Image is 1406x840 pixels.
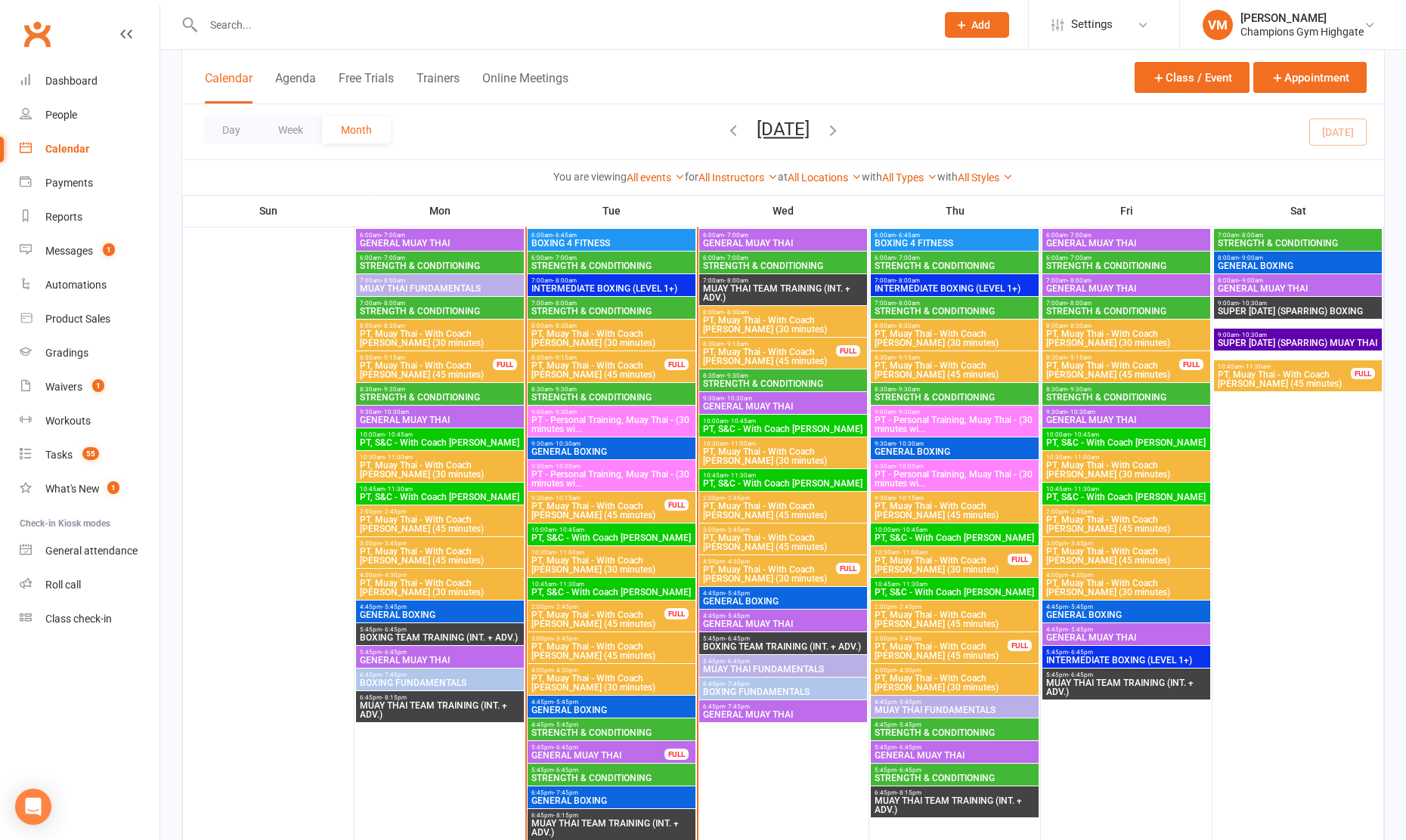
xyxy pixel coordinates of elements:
[359,284,521,293] span: MUAY THAI FUNDAMENTALS
[1067,386,1092,393] span: - 9:30am
[553,440,581,447] span: - 10:30am
[725,495,750,502] span: - 2:45pm
[896,277,920,284] span: - 8:00am
[874,239,1036,248] span: BOXING 4 FITNESS
[553,323,577,329] span: - 8:30am
[702,395,864,402] span: 9:30am
[531,533,692,542] span: PT, S&C - With Coach [PERSON_NAME]
[958,171,1013,184] a: All Styles
[1351,368,1375,379] div: FULL
[553,277,577,284] span: - 8:00am
[1045,486,1207,493] span: 10:45am
[1045,540,1207,547] span: 3:00pm
[531,415,692,434] span: PT - Personal Training, Muay Thai - (30 minutes wi...
[1045,409,1207,415] span: 9:30am
[45,143,89,155] div: Calendar
[92,379,104,392] span: 1
[1067,323,1092,329] span: - 8:30am
[381,409,409,415] span: - 10:30am
[1217,284,1379,293] span: GENERAL MUAY THAI
[526,195,698,227] th: Tue
[553,463,581,470] span: - 10:00am
[20,200,159,234] a: Reports
[1067,354,1092,361] span: - 9:15am
[896,440,924,447] span: - 10:30am
[531,323,692,329] span: 8:00am
[1067,232,1092,239] span: - 7:00am
[664,499,689,511] div: FULL
[1045,386,1207,393] span: 8:30am
[874,323,1036,329] span: 8:00am
[1217,239,1379,248] span: STRENGTH & CONDITIONING
[359,415,521,425] span: GENERAL MUAY THAI
[1179,359,1203,370] div: FULL
[359,461,521,479] span: PT, Muay Thai - With Coach [PERSON_NAME] (30 minutes)
[531,440,692,447] span: 9:30am
[20,472,159,506] a: What's New1
[20,438,159,472] a: Tasks 55
[553,354,577,361] span: - 9:15am
[627,171,685,184] a: All events
[359,579,521,597] span: PT, Muay Thai - With Coach [PERSON_NAME] (30 minutes)
[45,177,93,189] div: Payments
[45,579,81,591] div: Roll call
[702,418,864,425] span: 10:00am
[1008,554,1032,565] div: FULL
[1212,195,1384,227] th: Sat
[1045,354,1180,361] span: 8:30am
[20,268,159,302] a: Automations
[1045,438,1207,447] span: PT, S&C - With Coach [PERSON_NAME]
[359,232,521,239] span: 6:00am
[1240,11,1364,25] div: [PERSON_NAME]
[359,547,521,565] span: PT, Muay Thai - With Coach [PERSON_NAME] (45 minutes)
[702,239,864,248] span: GENERAL MUAY THAI
[874,447,1036,456] span: GENERAL BOXING
[1217,307,1379,316] span: SUPER [DATE] (SPARRING) BOXING
[874,415,1036,434] span: PT - Personal Training, Muay Thai - (30 minutes wi...
[1045,493,1207,502] span: PT, S&C - With Coach [PERSON_NAME]
[1239,300,1267,307] span: - 10:30am
[900,549,928,556] span: - 11:00am
[1068,508,1093,515] span: - 2:45pm
[1071,454,1099,461] span: - 11:00am
[553,495,581,502] span: - 10:15am
[45,279,107,291] div: Automations
[45,613,112,625] div: Class check-in
[702,479,864,488] span: PT, S&C - With Coach [PERSON_NAME]
[359,255,521,261] span: 6:00am
[531,354,665,361] span: 8:30am
[1068,572,1093,579] span: - 4:30pm
[531,261,692,270] span: STRENGTH & CONDITIONING
[531,495,665,502] span: 9:30am
[724,341,748,347] span: - 9:15am
[20,336,159,370] a: Gradings
[531,255,692,261] span: 6:00am
[874,470,1036,488] span: PT - Personal Training, Muay Thai - (30 minutes wi...
[553,232,577,239] span: - 6:45am
[355,195,526,227] th: Mon
[874,307,1036,316] span: STRENGTH & CONDITIONING
[698,195,869,227] th: Wed
[1067,300,1092,307] span: - 8:00am
[45,75,98,87] div: Dashboard
[359,239,521,248] span: GENERAL MUAY THAI
[1203,10,1233,40] div: VM
[724,372,748,379] span: - 9:30am
[702,232,864,239] span: 6:00am
[874,277,1036,284] span: 7:00am
[702,277,864,284] span: 7:00am
[20,404,159,438] a: Workouts
[45,381,82,393] div: Waivers
[1240,25,1364,39] div: Champions Gym Highgate
[531,393,692,402] span: STRENGTH & CONDITIONING
[20,166,159,200] a: Payments
[702,495,864,502] span: 2:00pm
[1045,547,1207,565] span: PT, Muay Thai - With Coach [PERSON_NAME] (45 minutes)
[20,370,159,404] a: Waivers 1
[874,354,1036,361] span: 8:30am
[359,261,521,270] span: STRENGTH & CONDITIONING
[1217,370,1352,388] span: PT, Muay Thai - With Coach [PERSON_NAME] (45 minutes)
[896,386,920,393] span: - 9:30am
[359,409,521,415] span: 9:30am
[381,354,405,361] span: - 9:15am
